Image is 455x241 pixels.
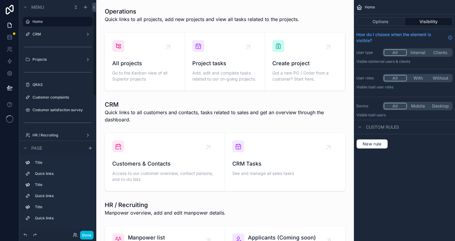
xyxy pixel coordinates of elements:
span: Custom rules [366,124,399,130]
span: Page [31,145,42,151]
span: Home [365,5,375,10]
p: Visible to [356,113,453,117]
label: QRAS [32,82,89,87]
label: Device [356,104,380,108]
button: Without [429,75,452,81]
button: Mobile [407,103,429,109]
span: Internal users & clients [372,59,410,64]
button: Options [356,17,405,26]
label: Customer complaints [32,95,89,100]
label: CRM [32,32,81,37]
button: With [407,75,429,81]
label: Quick links [35,171,88,176]
span: All user roles [372,85,393,89]
div: scrollable content [19,155,96,229]
span: all users [372,113,386,117]
label: HR / Recruiting [32,133,81,138]
p: Visible to [356,85,453,90]
button: All [384,49,407,56]
button: Visibility [405,17,453,26]
button: New rule [356,139,388,149]
span: How do I choose when the element is visible? [356,32,445,44]
button: Internal [407,49,429,56]
span: New rule [360,141,384,147]
button: All [384,103,407,109]
label: Title [35,160,88,165]
button: Done [80,231,94,239]
p: Visible to [356,59,453,64]
label: Title [35,205,88,209]
a: How do I choose when the element is visible? [356,32,453,44]
label: Title [35,182,88,187]
button: All [384,75,407,81]
label: Home [32,19,89,24]
button: Clients [429,49,452,56]
button: Desktop [429,103,452,109]
label: Quick links [35,216,88,221]
label: Quick links [35,194,88,198]
label: User roles [356,76,380,81]
label: User type [356,50,380,55]
span: Menu [31,4,44,10]
label: Projects [32,57,81,62]
label: Costumer satisfaction survey [32,108,89,112]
